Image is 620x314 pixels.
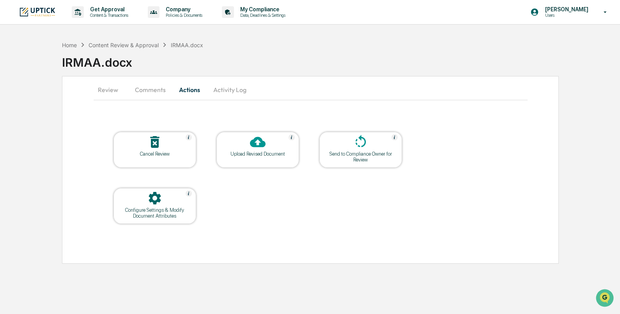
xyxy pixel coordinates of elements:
[133,62,142,71] button: Start new chat
[27,67,102,74] div: We're offline, we'll be back soon
[207,80,253,99] button: Activity Log
[223,151,293,157] div: Upload Revised Document
[89,42,159,48] div: Content Review & Approval
[159,6,206,12] p: Company
[326,151,396,163] div: Send to Compliance Owner for Review
[19,7,56,17] img: logo
[8,16,142,29] p: How can we help?
[539,12,592,18] p: Users
[62,49,620,69] div: IRMAA.docx
[129,80,172,99] button: Comments
[8,60,22,74] img: 1746055101610-c473b297-6a78-478c-a979-82029cc54cd1
[159,12,206,18] p: Policies & Documents
[62,42,77,48] div: Home
[391,134,398,140] img: Help
[55,132,94,138] a: Powered byPylon
[53,95,100,109] a: 🗄️Attestations
[57,99,63,105] div: 🗄️
[5,95,53,109] a: 🖐️Preclearance
[84,6,132,12] p: Get Approval
[64,98,97,106] span: Attestations
[8,99,14,105] div: 🖐️
[172,80,207,99] button: Actions
[234,6,289,12] p: My Compliance
[94,80,129,99] button: Review
[120,151,190,157] div: Cancel Review
[171,42,203,48] div: IRMAA.docx
[8,114,14,120] div: 🔎
[186,134,192,140] img: Help
[234,12,289,18] p: Data, Deadlines & Settings
[94,80,528,99] div: secondary tabs example
[5,110,52,124] a: 🔎Data Lookup
[78,132,94,138] span: Pylon
[84,12,132,18] p: Content & Transactions
[539,6,592,12] p: [PERSON_NAME]
[186,190,192,197] img: Help
[27,60,128,67] div: Start new chat
[595,288,616,309] iframe: Open customer support
[16,113,49,121] span: Data Lookup
[120,207,190,219] div: Configure Settings & Modify Document Attributes
[16,98,50,106] span: Preclearance
[289,134,295,140] img: Help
